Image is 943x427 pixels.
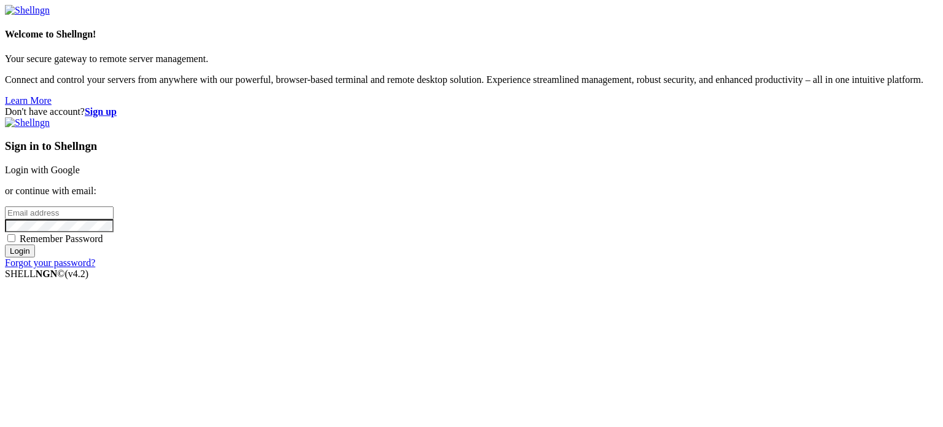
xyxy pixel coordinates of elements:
[36,268,58,279] b: NGN
[5,165,80,175] a: Login with Google
[5,206,114,219] input: Email address
[85,106,117,117] a: Sign up
[7,234,15,242] input: Remember Password
[5,74,938,85] p: Connect and control your servers from anywhere with our powerful, browser-based terminal and remo...
[5,186,938,197] p: or continue with email:
[5,53,938,65] p: Your secure gateway to remote server management.
[20,233,103,244] span: Remember Password
[65,268,89,279] span: 4.2.0
[5,117,50,128] img: Shellngn
[5,5,50,16] img: Shellngn
[5,29,938,40] h4: Welcome to Shellngn!
[5,106,938,117] div: Don't have account?
[5,139,938,153] h3: Sign in to Shellngn
[5,257,95,268] a: Forgot your password?
[5,95,52,106] a: Learn More
[5,245,35,257] input: Login
[5,268,88,279] span: SHELL ©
